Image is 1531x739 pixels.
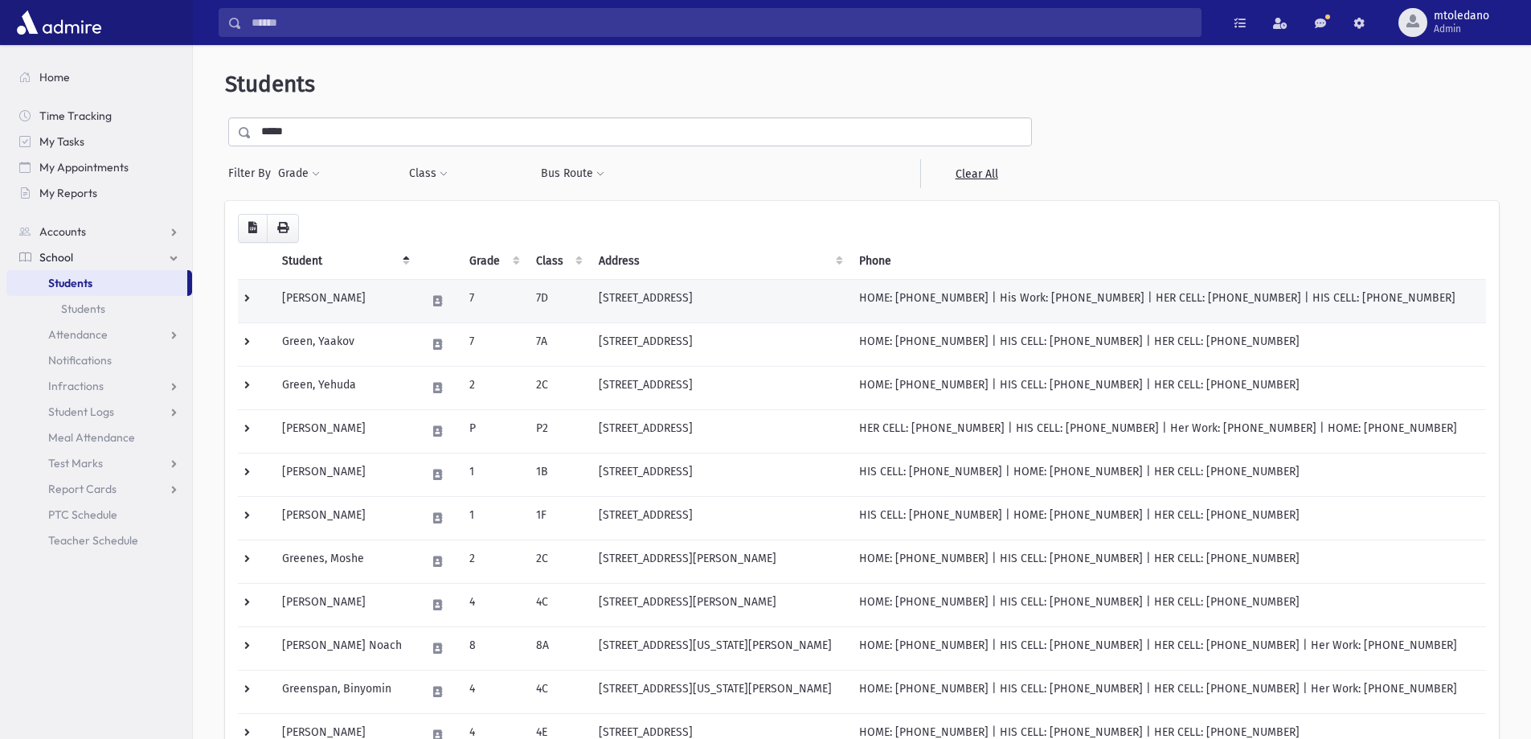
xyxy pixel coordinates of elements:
td: 2 [460,366,526,409]
td: 7D [526,279,589,322]
td: Greenes, Moshe [272,540,415,583]
a: Time Tracking [6,103,192,129]
td: HOME: [PHONE_NUMBER] | His Work: [PHONE_NUMBER] | HER CELL: [PHONE_NUMBER] | HIS CELL: [PHONE_NUM... [849,279,1486,322]
a: School [6,244,192,270]
span: My Tasks [39,134,84,149]
span: Test Marks [48,456,103,470]
td: [PERSON_NAME] [272,279,415,322]
td: Greenspan, Binyomin [272,670,415,713]
td: P2 [526,409,589,453]
span: Report Cards [48,482,117,496]
td: [STREET_ADDRESS][US_STATE][PERSON_NAME] [589,670,849,713]
a: Report Cards [6,476,192,502]
span: Meal Attendance [48,430,135,445]
span: Students [48,276,92,290]
td: HOME: [PHONE_NUMBER] | HIS CELL: [PHONE_NUMBER] | HER CELL: [PHONE_NUMBER] | Her Work: [PHONE_NUM... [849,626,1486,670]
td: HOME: [PHONE_NUMBER] | HIS CELL: [PHONE_NUMBER] | HER CELL: [PHONE_NUMBER] [849,366,1486,409]
span: My Appointments [39,160,129,174]
a: My Tasks [6,129,192,154]
span: mtoledano [1434,10,1489,23]
img: AdmirePro [13,6,105,39]
span: Time Tracking [39,109,112,123]
td: Green, Yaakov [272,322,415,366]
th: Grade: activate to sort column ascending [460,243,526,280]
a: My Appointments [6,154,192,180]
td: [PERSON_NAME] [272,583,415,626]
td: 1 [460,496,526,540]
td: HOME: [PHONE_NUMBER] | HIS CELL: [PHONE_NUMBER] | HER CELL: [PHONE_NUMBER] | Her Work: [PHONE_NUM... [849,670,1486,713]
td: HIS CELL: [PHONE_NUMBER] | HOME: [PHONE_NUMBER] | HER CELL: [PHONE_NUMBER] [849,453,1486,496]
td: [STREET_ADDRESS][PERSON_NAME] [589,583,849,626]
a: PTC Schedule [6,502,192,528]
td: Green, Yehuda [272,366,415,409]
td: 1F [526,496,589,540]
td: HOME: [PHONE_NUMBER] | HIS CELL: [PHONE_NUMBER] | HER CELL: [PHONE_NUMBER] [849,583,1486,626]
span: Admin [1434,23,1489,35]
td: HER CELL: [PHONE_NUMBER] | HIS CELL: [PHONE_NUMBER] | Her Work: [PHONE_NUMBER] | HOME: [PHONE_NUM... [849,409,1486,453]
td: 2C [526,366,589,409]
button: CSV [238,214,268,243]
td: [STREET_ADDRESS] [589,322,849,366]
td: [STREET_ADDRESS] [589,453,849,496]
span: My Reports [39,186,97,200]
td: [STREET_ADDRESS][PERSON_NAME] [589,540,849,583]
td: 2C [526,540,589,583]
th: Address: activate to sort column ascending [589,243,849,280]
th: Student: activate to sort column descending [272,243,415,280]
span: Home [39,70,70,84]
button: Class [408,159,448,188]
a: Students [6,270,187,296]
td: HIS CELL: [PHONE_NUMBER] | HOME: [PHONE_NUMBER] | HER CELL: [PHONE_NUMBER] [849,496,1486,540]
td: [PERSON_NAME] [272,453,415,496]
td: 2 [460,540,526,583]
td: 4C [526,583,589,626]
td: P [460,409,526,453]
span: PTC Schedule [48,507,117,522]
td: 8A [526,626,589,670]
td: HOME: [PHONE_NUMBER] | HIS CELL: [PHONE_NUMBER] | HER CELL: [PHONE_NUMBER] [849,540,1486,583]
td: [PERSON_NAME] [272,496,415,540]
td: [STREET_ADDRESS] [589,279,849,322]
a: Infractions [6,373,192,399]
td: [STREET_ADDRESS] [589,496,849,540]
td: [STREET_ADDRESS] [589,409,849,453]
span: Filter By [228,165,277,182]
input: Search [242,8,1201,37]
span: Teacher Schedule [48,533,138,548]
button: Bus Route [540,159,605,188]
a: Clear All [920,159,1032,188]
span: Student Logs [48,404,114,419]
td: [PERSON_NAME] Noach [272,626,415,670]
th: Class: activate to sort column ascending [526,243,589,280]
a: Teacher Schedule [6,528,192,553]
span: Attendance [48,327,108,342]
td: [STREET_ADDRESS][US_STATE][PERSON_NAME] [589,626,849,670]
td: 7A [526,322,589,366]
td: HOME: [PHONE_NUMBER] | HIS CELL: [PHONE_NUMBER] | HER CELL: [PHONE_NUMBER] [849,322,1486,366]
td: 7 [460,322,526,366]
span: Notifications [48,353,112,367]
a: Meal Attendance [6,425,192,450]
button: Print [267,214,299,243]
a: Test Marks [6,450,192,476]
td: 4 [460,583,526,626]
a: Home [6,64,192,90]
span: School [39,250,73,265]
span: Students [225,71,315,97]
button: Grade [277,159,321,188]
a: Accounts [6,219,192,244]
span: Infractions [48,379,104,393]
td: 7 [460,279,526,322]
a: Notifications [6,347,192,373]
span: Accounts [39,224,86,239]
td: [PERSON_NAME] [272,409,415,453]
td: 1B [526,453,589,496]
a: Attendance [6,322,192,347]
a: Student Logs [6,399,192,425]
td: 4C [526,670,589,713]
th: Phone [849,243,1486,280]
td: [STREET_ADDRESS] [589,366,849,409]
a: Students [6,296,192,322]
a: My Reports [6,180,192,206]
td: 1 [460,453,526,496]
